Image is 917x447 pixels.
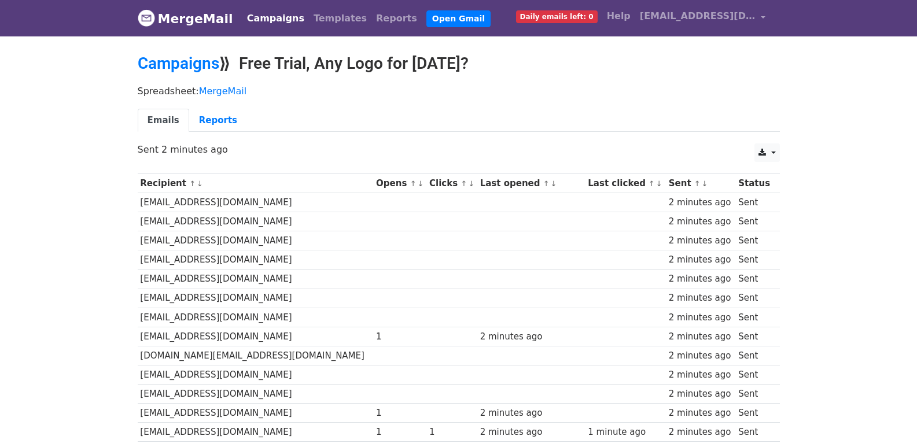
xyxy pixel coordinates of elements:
td: Sent [735,385,774,404]
div: 2 minutes ago [669,368,733,382]
th: Status [735,174,774,193]
div: 1 [376,330,423,343]
a: MergeMail [138,6,233,31]
div: 2 minutes ago [669,387,733,401]
div: 2 minutes ago [669,215,733,228]
div: 2 minutes ago [669,311,733,324]
td: [EMAIL_ADDRESS][DOMAIN_NAME] [138,289,374,308]
a: ↑ [649,179,655,188]
td: Sent [735,346,774,365]
a: Reports [371,7,422,30]
td: [EMAIL_ADDRESS][DOMAIN_NAME] [138,308,374,327]
td: Sent [735,231,774,250]
a: Templates [309,7,371,30]
a: ↑ [694,179,701,188]
a: ↓ [656,179,662,188]
div: 2 minutes ago [669,196,733,209]
a: ↓ [197,179,203,188]
a: Daily emails left: 0 [511,5,602,28]
a: MergeMail [199,86,246,97]
img: MergeMail logo [138,9,155,27]
td: Sent [735,404,774,423]
th: Opens [373,174,426,193]
td: [EMAIL_ADDRESS][DOMAIN_NAME] [138,269,374,289]
span: [EMAIL_ADDRESS][DOMAIN_NAME] [640,9,756,23]
a: ↑ [461,179,467,188]
div: 2 minutes ago [669,426,733,439]
a: ↓ [468,179,474,188]
td: Sent [735,193,774,212]
td: [EMAIL_ADDRESS][DOMAIN_NAME] [138,404,374,423]
a: Open Gmail [426,10,491,27]
div: 2 minutes ago [669,407,733,420]
h2: ⟫ Free Trial, Any Logo for [DATE]? [138,54,780,73]
th: Last opened [477,174,585,193]
td: Sent [735,212,774,231]
a: Campaigns [138,54,219,73]
td: [EMAIL_ADDRESS][DOMAIN_NAME] [138,327,374,346]
td: Sent [735,289,774,308]
a: ↓ [550,179,557,188]
div: 2 minutes ago [480,426,583,439]
a: ↓ [702,179,708,188]
td: Sent [735,269,774,289]
th: Sent [666,174,735,193]
td: Sent [735,250,774,269]
span: Daily emails left: 0 [516,10,598,23]
p: Sent 2 minutes ago [138,143,780,156]
td: [EMAIL_ADDRESS][DOMAIN_NAME] [138,231,374,250]
div: 1 [376,426,423,439]
div: 1 minute ago [588,426,663,439]
div: 2 minutes ago [480,407,583,420]
a: ↓ [417,179,423,188]
td: [EMAIL_ADDRESS][DOMAIN_NAME] [138,423,374,442]
div: 2 minutes ago [669,330,733,343]
div: 2 minutes ago [669,272,733,286]
div: 1 [429,426,474,439]
th: Recipient [138,174,374,193]
td: [EMAIL_ADDRESS][DOMAIN_NAME] [138,193,374,212]
a: ↑ [543,179,550,188]
a: Emails [138,109,189,132]
td: Sent [735,308,774,327]
div: 2 minutes ago [669,349,733,363]
a: [EMAIL_ADDRESS][DOMAIN_NAME] [635,5,771,32]
th: Last clicked [585,174,666,193]
div: 2 minutes ago [480,330,583,343]
a: Campaigns [242,7,309,30]
td: Sent [735,327,774,346]
td: [EMAIL_ADDRESS][DOMAIN_NAME] [138,212,374,231]
td: [EMAIL_ADDRESS][DOMAIN_NAME] [138,250,374,269]
td: [DOMAIN_NAME][EMAIL_ADDRESS][DOMAIN_NAME] [138,346,374,365]
td: Sent [735,365,774,385]
th: Clicks [426,174,477,193]
a: Help [602,5,635,28]
div: 2 minutes ago [669,234,733,247]
p: Spreadsheet: [138,85,780,97]
td: Sent [735,423,774,442]
div: 1 [376,407,423,420]
td: [EMAIL_ADDRESS][DOMAIN_NAME] [138,385,374,404]
a: ↑ [189,179,196,188]
a: ↑ [410,179,417,188]
a: Reports [189,109,247,132]
div: 2 minutes ago [669,291,733,305]
td: [EMAIL_ADDRESS][DOMAIN_NAME] [138,365,374,385]
div: 2 minutes ago [669,253,733,267]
